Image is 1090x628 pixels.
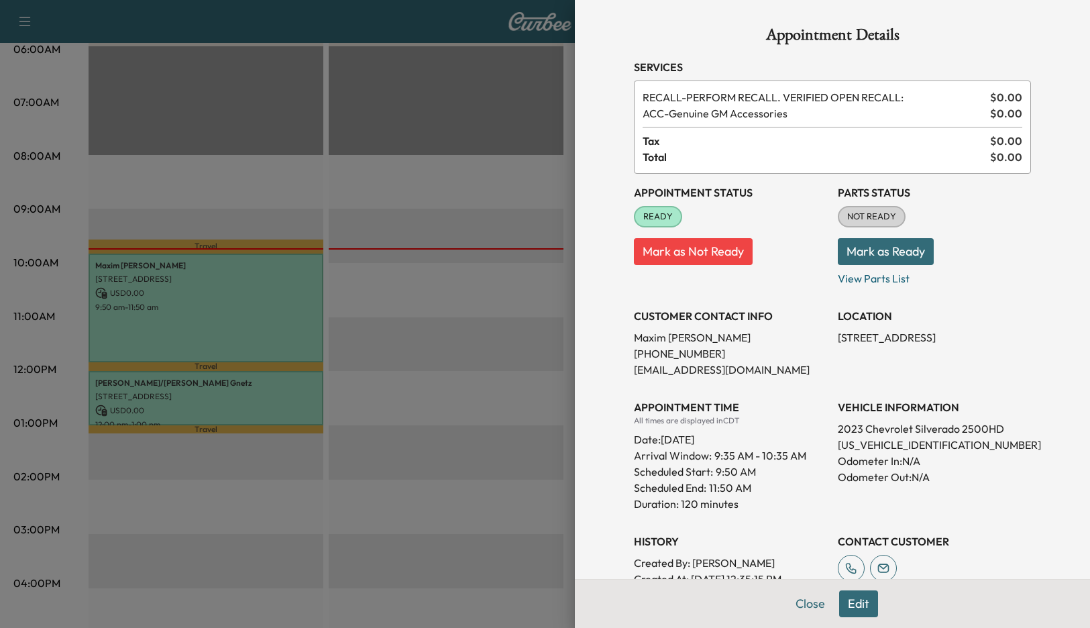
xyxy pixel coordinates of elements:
[838,421,1031,437] p: 2023 Chevrolet Silverado 2500HD
[634,480,706,496] p: Scheduled End:
[716,464,756,480] p: 9:50 AM
[643,105,985,121] span: Genuine GM Accessories
[634,399,827,415] h3: APPOINTMENT TIME
[634,308,827,324] h3: CUSTOMER CONTACT INFO
[634,27,1031,48] h1: Appointment Details
[643,89,985,105] span: PERFORM RECALL. VERIFIED OPEN RECALL:
[838,265,1031,286] p: View Parts List
[643,149,990,165] span: Total
[839,210,904,223] span: NOT READY
[634,362,827,378] p: [EMAIL_ADDRESS][DOMAIN_NAME]
[634,533,827,549] h3: History
[838,453,1031,469] p: Odometer In: N/A
[839,590,878,617] button: Edit
[838,399,1031,415] h3: VEHICLE INFORMATION
[838,185,1031,201] h3: Parts Status
[634,59,1031,75] h3: Services
[634,448,827,464] p: Arrival Window:
[634,329,827,346] p: Maxim [PERSON_NAME]
[838,437,1031,453] p: [US_VEHICLE_IDENTIFICATION_NUMBER]
[634,571,827,587] p: Created At : [DATE] 12:35:15 PM
[990,149,1022,165] span: $ 0.00
[643,133,990,149] span: Tax
[838,238,934,265] button: Mark as Ready
[838,329,1031,346] p: [STREET_ADDRESS]
[634,415,827,426] div: All times are displayed in CDT
[787,590,834,617] button: Close
[990,105,1022,121] span: $ 0.00
[838,469,1031,485] p: Odometer Out: N/A
[634,346,827,362] p: [PHONE_NUMBER]
[709,480,751,496] p: 11:50 AM
[634,238,753,265] button: Mark as Not Ready
[634,464,713,480] p: Scheduled Start:
[635,210,681,223] span: READY
[634,426,827,448] div: Date: [DATE]
[990,89,1022,105] span: $ 0.00
[634,496,827,512] p: Duration: 120 minutes
[714,448,806,464] span: 9:35 AM - 10:35 AM
[990,133,1022,149] span: $ 0.00
[634,555,827,571] p: Created By : [PERSON_NAME]
[634,185,827,201] h3: Appointment Status
[838,533,1031,549] h3: CONTACT CUSTOMER
[838,308,1031,324] h3: LOCATION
